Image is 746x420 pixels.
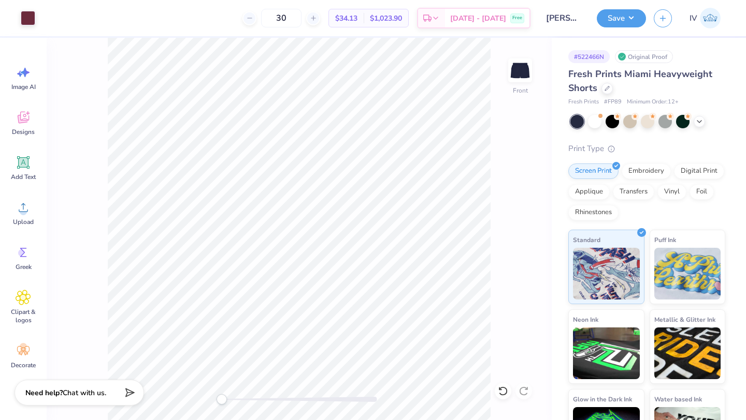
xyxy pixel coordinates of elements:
[597,9,646,27] button: Save
[12,128,35,136] span: Designs
[568,50,610,63] div: # 522466N
[450,13,506,24] span: [DATE] - [DATE]
[622,163,671,179] div: Embroidery
[568,143,725,155] div: Print Type
[654,248,721,299] img: Puff Ink
[11,173,36,181] span: Add Text
[217,394,227,404] div: Accessibility label
[11,83,36,91] span: Image AI
[573,314,598,325] span: Neon Ink
[335,13,357,24] span: $34.13
[6,308,40,324] span: Clipart & logos
[261,9,302,27] input: – –
[568,68,712,94] span: Fresh Prints Miami Heavyweight Shorts
[690,184,714,200] div: Foil
[370,13,402,24] span: $1,023.90
[674,163,724,179] div: Digital Print
[512,14,522,22] span: Free
[604,98,622,107] span: # FP89
[627,98,679,107] span: Minimum Order: 12 +
[568,98,599,107] span: Fresh Prints
[568,163,619,179] div: Screen Print
[510,60,530,81] img: Front
[615,50,673,63] div: Original Proof
[654,327,721,379] img: Metallic & Glitter Ink
[573,394,632,404] span: Glow in the Dark Ink
[13,218,34,226] span: Upload
[573,234,600,245] span: Standard
[690,12,697,24] span: IV
[538,8,589,28] input: Untitled Design
[700,8,721,28] img: Isha Veturkar
[654,234,676,245] span: Puff Ink
[568,184,610,200] div: Applique
[573,327,640,379] img: Neon Ink
[25,388,63,398] strong: Need help?
[11,361,36,369] span: Decorate
[16,263,32,271] span: Greek
[654,394,702,404] span: Water based Ink
[568,205,619,220] div: Rhinestones
[613,184,654,200] div: Transfers
[513,86,528,95] div: Front
[63,388,106,398] span: Chat with us.
[654,314,715,325] span: Metallic & Glitter Ink
[685,8,725,28] a: IV
[573,248,640,299] img: Standard
[657,184,686,200] div: Vinyl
